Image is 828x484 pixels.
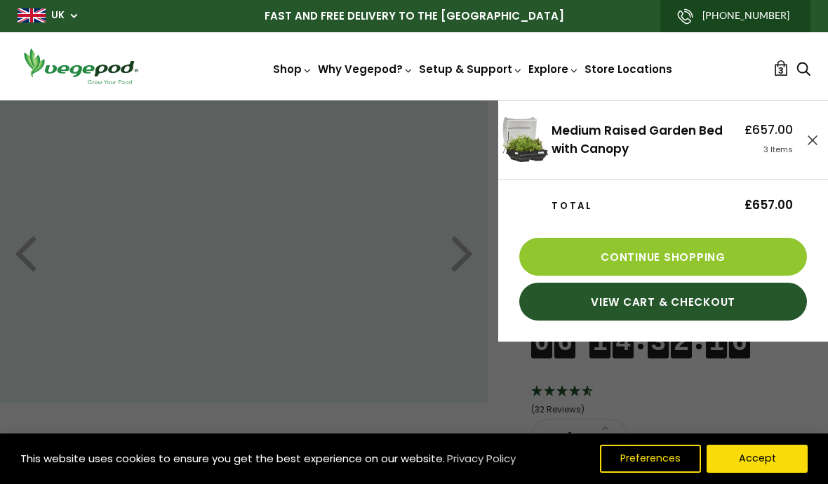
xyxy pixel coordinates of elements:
a: Store Locations [585,62,672,76]
span: £657.00 [744,196,793,213]
span: £657.00 [744,122,793,139]
a: Medium Raised Garden Bed with Canopy [552,122,723,157]
a: Continue Shopping [519,238,807,276]
a: UK [51,8,65,22]
a: Privacy Policy (opens in a new tab) [445,446,518,471]
span: This website uses cookies to ensure you get the best experience on our website. [20,451,445,466]
a: Search [796,62,810,77]
a: View Cart & Checkout [519,283,807,321]
img: gb_large.png [18,8,46,22]
img: Vegepod [18,46,144,86]
span: 3 [778,64,784,77]
a: Why Vegepod? [318,62,413,76]
span: Total [552,199,593,213]
a: 3 [773,60,789,76]
a: Shop [273,62,312,76]
a: Setup & Support [419,62,523,76]
button: Accept [707,445,808,473]
span: 3 Items [763,144,793,155]
img: Medium Raised Garden Bed with Canopy [502,117,548,162]
a: Explore [528,62,579,76]
button: Preferences [600,445,701,473]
